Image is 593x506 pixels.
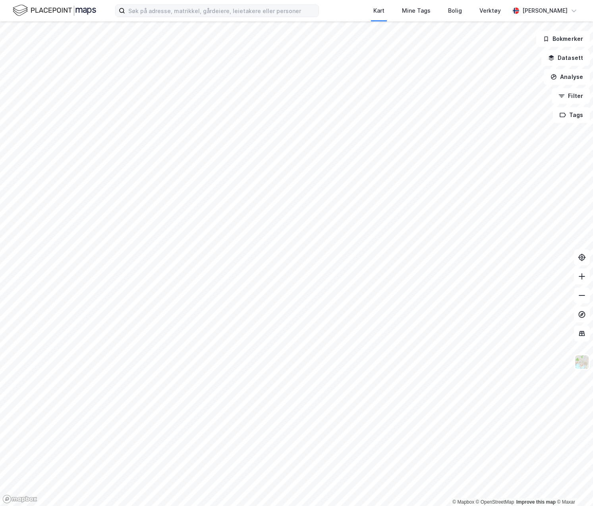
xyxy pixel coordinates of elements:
input: Søk på adresse, matrikkel, gårdeiere, leietakere eller personer [125,5,319,17]
div: [PERSON_NAME] [522,6,568,15]
div: Kart [373,6,384,15]
img: logo.f888ab2527a4732fd821a326f86c7f29.svg [13,4,96,17]
div: Mine Tags [402,6,431,15]
iframe: Chat Widget [553,468,593,506]
div: Bolig [448,6,462,15]
div: Verktøy [479,6,501,15]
